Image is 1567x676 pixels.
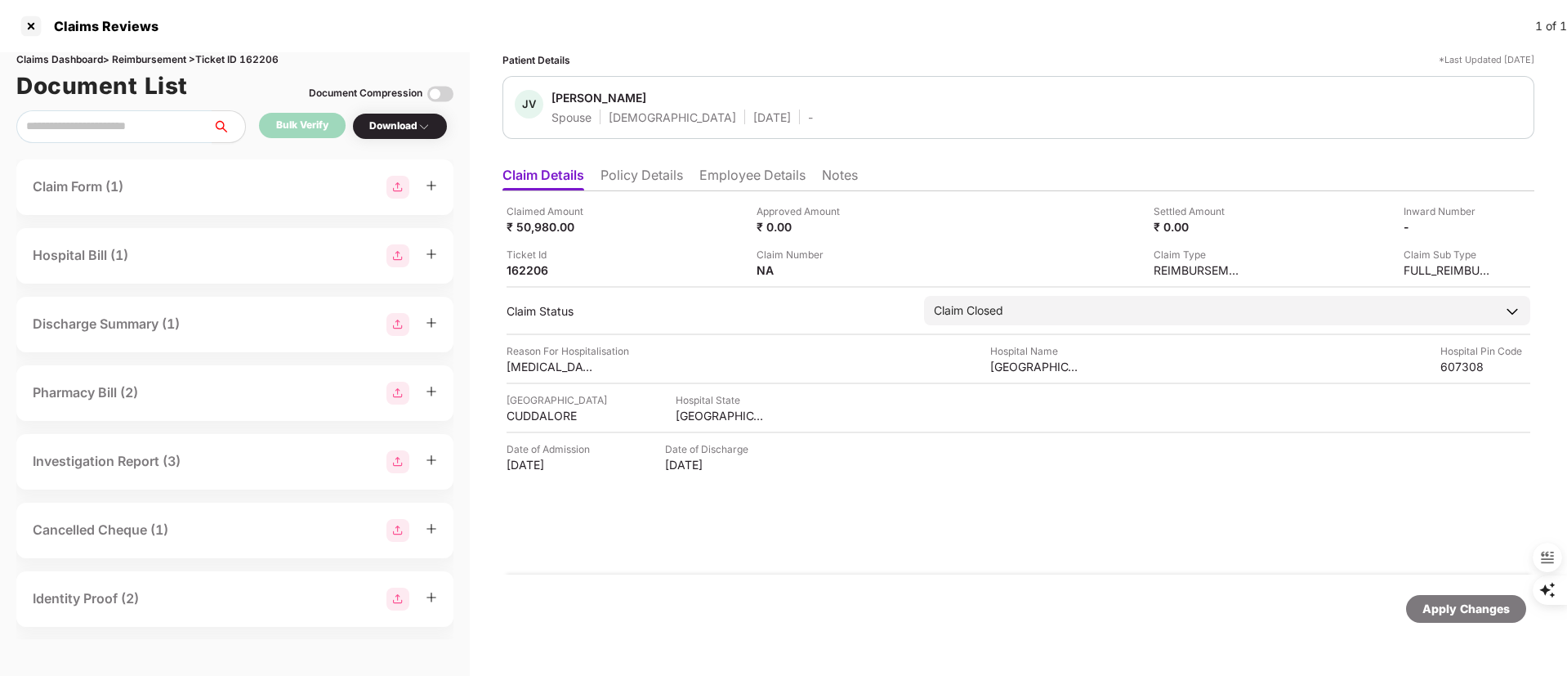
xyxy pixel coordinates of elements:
div: Hospital Name [990,343,1080,359]
span: plus [426,317,437,329]
div: *Last Updated [DATE] [1439,52,1534,68]
img: downArrowIcon [1504,303,1520,320]
div: [DATE] [753,110,791,125]
div: [DATE] [507,457,596,472]
div: Reason For Hospitalisation [507,343,629,359]
div: Claim Type [1154,247,1243,262]
div: 607308 [1440,359,1530,374]
span: plus [426,454,437,466]
div: REIMBURSEMENT [1154,262,1243,278]
div: Pharmacy Bill (2) [33,383,138,403]
span: plus [426,248,437,260]
div: [GEOGRAPHIC_DATA] [507,392,607,408]
div: Claim Closed [934,302,1003,320]
li: Notes [822,167,858,190]
div: Claim Sub Type [1404,247,1493,262]
img: svg+xml;base64,PHN2ZyBpZD0iR3JvdXBfMjg4MTMiIGRhdGEtbmFtZT0iR3JvdXAgMjg4MTMiIHhtbG5zPSJodHRwOi8vd3... [386,382,409,405]
div: Claim Status [507,303,908,319]
div: FULL_REIMBURSEMENT [1404,262,1493,278]
div: Inward Number [1404,204,1493,219]
div: Identity Proof (2) [33,589,139,609]
div: [GEOGRAPHIC_DATA][PERSON_NAME] [990,359,1080,374]
div: JV [515,90,543,119]
img: svg+xml;base64,PHN2ZyBpZD0iR3JvdXBfMjg4MTMiIGRhdGEtbmFtZT0iR3JvdXAgMjg4MTMiIHhtbG5zPSJodHRwOi8vd3... [386,519,409,542]
div: Claims Reviews [44,18,158,34]
div: [GEOGRAPHIC_DATA] [676,408,766,423]
h1: Document List [16,68,188,104]
img: svg+xml;base64,PHN2ZyBpZD0iVG9nZ2xlLTMyeDMyIiB4bWxucz0iaHR0cDovL3d3dy53My5vcmcvMjAwMC9zdmciIHdpZH... [427,81,453,107]
span: plus [426,523,437,535]
li: Claim Details [502,167,584,190]
div: - [1404,219,1493,235]
div: [PERSON_NAME] [551,90,646,105]
img: svg+xml;base64,PHN2ZyBpZD0iR3JvdXBfMjg4MTMiIGRhdGEtbmFtZT0iR3JvdXAgMjg4MTMiIHhtbG5zPSJodHRwOi8vd3... [386,244,409,267]
li: Policy Details [600,167,683,190]
div: - [808,110,813,125]
img: svg+xml;base64,PHN2ZyBpZD0iR3JvdXBfMjg4MTMiIGRhdGEtbmFtZT0iR3JvdXAgMjg4MTMiIHhtbG5zPSJodHRwOi8vd3... [386,450,409,473]
div: NA [757,262,846,278]
div: Apply Changes [1422,600,1510,618]
li: Employee Details [699,167,806,190]
div: Claimed Amount [507,204,596,219]
span: plus [426,386,437,397]
div: [DEMOGRAPHIC_DATA] [609,110,736,125]
div: Approved Amount [757,204,846,219]
div: CUDDALORE [507,408,596,423]
span: search [212,120,245,133]
div: [MEDICAL_DATA] [507,359,596,374]
div: Hospital Bill (1) [33,245,128,266]
div: Spouse [551,110,592,125]
div: Date of Discharge [665,441,755,457]
div: ₹ 0.00 [757,219,846,235]
div: Claims Dashboard > Reimbursement > Ticket ID 162206 [16,52,453,68]
div: Document Compression [309,86,422,101]
div: ₹ 0.00 [1154,219,1243,235]
img: svg+xml;base64,PHN2ZyBpZD0iRHJvcGRvd24tMzJ4MzIiIHhtbG5zPSJodHRwOi8vd3d3LnczLm9yZy8yMDAwL3N2ZyIgd2... [417,120,431,133]
div: Patient Details [502,52,570,68]
div: Discharge Summary (1) [33,314,180,334]
div: Claim Form (1) [33,177,123,197]
div: 162206 [507,262,596,278]
div: Settled Amount [1154,204,1243,219]
button: search [212,110,246,143]
span: plus [426,180,437,191]
div: Ticket Id [507,247,596,262]
div: 1 of 1 [1535,17,1567,35]
div: Claim Number [757,247,846,262]
div: ₹ 50,980.00 [507,219,596,235]
img: svg+xml;base64,PHN2ZyBpZD0iR3JvdXBfMjg4MTMiIGRhdGEtbmFtZT0iR3JvdXAgMjg4MTMiIHhtbG5zPSJodHRwOi8vd3... [386,588,409,611]
div: Hospital State [676,392,766,408]
div: Download [369,119,431,134]
img: svg+xml;base64,PHN2ZyBpZD0iR3JvdXBfMjg4MTMiIGRhdGEtbmFtZT0iR3JvdXAgMjg4MTMiIHhtbG5zPSJodHRwOi8vd3... [386,176,409,199]
div: Cancelled Cheque (1) [33,520,168,540]
span: plus [426,592,437,603]
div: Bulk Verify [276,118,328,133]
div: [DATE] [665,457,755,472]
img: svg+xml;base64,PHN2ZyBpZD0iR3JvdXBfMjg4MTMiIGRhdGEtbmFtZT0iR3JvdXAgMjg4MTMiIHhtbG5zPSJodHRwOi8vd3... [386,313,409,336]
div: Hospital Pin Code [1440,343,1530,359]
div: Investigation Report (3) [33,451,181,472]
div: Date of Admission [507,441,596,457]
